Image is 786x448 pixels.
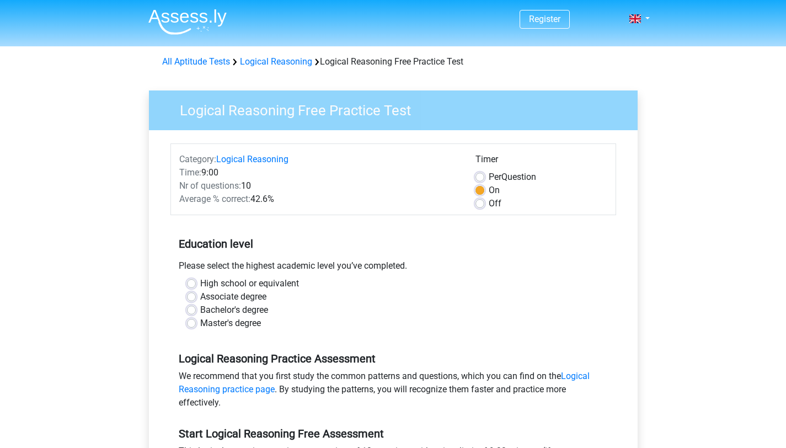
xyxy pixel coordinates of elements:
div: Please select the highest academic level you’ve completed. [170,259,616,277]
span: Average % correct: [179,194,250,204]
label: Master's degree [200,317,261,330]
label: Bachelor's degree [200,303,268,317]
a: All Aptitude Tests [162,56,230,67]
label: Associate degree [200,290,266,303]
label: High school or equivalent [200,277,299,290]
h3: Logical Reasoning Free Practice Test [167,98,629,119]
span: Category: [179,154,216,164]
div: 42.6% [171,193,467,206]
label: Off [489,197,501,210]
a: Register [529,14,560,24]
div: Timer [475,153,607,170]
span: Nr of questions: [179,180,241,191]
label: On [489,184,500,197]
a: Logical Reasoning [216,154,288,164]
span: Per [489,172,501,182]
div: 10 [171,179,467,193]
div: We recommend that you first study the common patterns and questions, which you can find on the . ... [170,370,616,414]
span: Time: [179,167,201,178]
label: Question [489,170,536,184]
h5: Logical Reasoning Practice Assessment [179,352,608,365]
a: Logical Reasoning [240,56,312,67]
h5: Education level [179,233,608,255]
img: Assessly [148,9,227,35]
div: Logical Reasoning Free Practice Test [158,55,629,68]
div: 9:00 [171,166,467,179]
h5: Start Logical Reasoning Free Assessment [179,427,608,440]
